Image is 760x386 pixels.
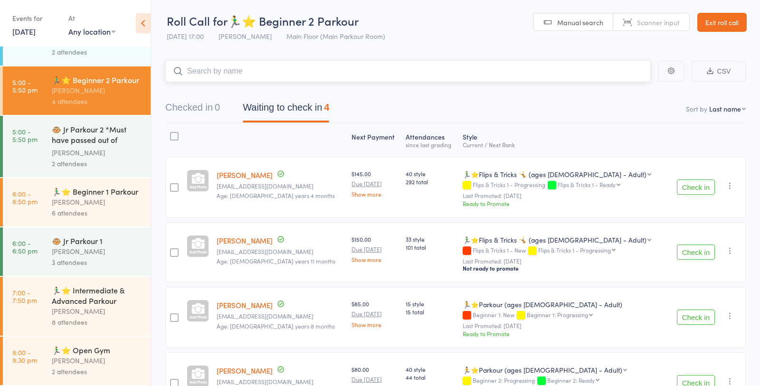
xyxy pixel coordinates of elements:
div: Flips & Tricks 1 - Progressing [538,247,611,253]
div: [PERSON_NAME] [52,355,142,366]
button: CSV [692,61,746,82]
a: Exit roll call [697,13,747,32]
div: 🏃⭐Parkour (ages [DEMOGRAPHIC_DATA] - Adult) [463,365,622,375]
div: [PERSON_NAME] [52,246,142,257]
a: 6:00 -6:50 pm🐵 Jr Parkour 1[PERSON_NAME]3 attendees [3,227,151,276]
div: At [68,10,115,26]
span: 15 total [406,308,455,316]
div: Last name [709,104,741,113]
div: 2 attendees [52,47,142,57]
span: Main Floor (Main Parkour Room) [286,31,385,41]
span: 15 style [406,300,455,308]
a: [PERSON_NAME] [217,235,273,245]
time: 5:00 - 5:50 pm [12,78,38,94]
a: 7:00 -7:50 pm🏃‍♂️⭐ Intermediate & Advanced Parkour[PERSON_NAME]8 attendees [3,277,151,336]
div: 2 attendees [52,158,142,169]
div: 6 attendees [52,207,142,218]
small: Due [DATE] [351,311,398,317]
a: 5:00 -5:50 pm🏃‍♂️⭐ Beginner 2 Parkour[PERSON_NAME]4 attendees [3,66,151,115]
span: Roll Call for [167,13,228,28]
small: Last Promoted: [DATE] [463,258,665,264]
small: April.morilon@gmail.com [217,378,344,385]
div: 🏃‍♂️⭐Flips & Tricks 🤸 (ages [DEMOGRAPHIC_DATA] - Adult) [463,235,646,245]
div: [PERSON_NAME] [52,197,142,207]
div: [PERSON_NAME] [52,306,142,317]
div: 🏃‍♂️⭐ Beginner 1 Parkour [52,186,142,197]
div: 0 [215,102,220,113]
a: [PERSON_NAME] [217,300,273,310]
span: 292 total [406,178,455,186]
time: 8:00 - 8:30 pm [12,348,37,364]
span: 40 style [406,365,455,373]
small: lindseyrosalie@gmail.com [217,313,344,320]
div: Next Payment [348,127,402,152]
div: Ready to Promote [463,330,665,338]
span: Age: [DEMOGRAPHIC_DATA] years 8 months [217,322,335,330]
div: Flips & Tricks 1 - Progressing [463,181,665,189]
small: emmajoy.1890@gmail.com [217,248,344,255]
div: Current / Next Rank [463,141,665,148]
div: Beginner 1: New [463,311,665,320]
a: 6:00 -6:50 pm🏃‍♂️⭐ Beginner 1 Parkour[PERSON_NAME]6 attendees [3,178,151,226]
a: 8:00 -8:30 pm🏃‍♂️⭐ Open Gym[PERSON_NAME]2 attendees [3,337,151,385]
div: 2 attendees [52,366,142,377]
div: 🐵 Jr Parkour 2 *Must have passed out of [PERSON_NAME] 1 [52,124,142,147]
a: [PERSON_NAME] [217,366,273,376]
div: $85.00 [351,300,398,327]
div: Beginner 2: Progressing [463,377,665,385]
input: Search by name [165,60,651,82]
button: Waiting to check in4 [243,97,329,122]
span: 🏃‍♂️⭐ Beginner 2 Parkour [228,13,359,28]
div: Events for [12,10,59,26]
span: [PERSON_NAME] [218,31,272,41]
button: Checked in0 [165,97,220,122]
time: 5:00 - 5:50 pm [12,128,38,143]
a: Show more [351,256,398,263]
small: Due [DATE] [351,246,398,253]
div: Ready to Promote [463,199,665,207]
button: Check in [677,245,715,260]
div: 4 [324,102,329,113]
div: 3 attendees [52,257,142,268]
span: Age: [DEMOGRAPHIC_DATA] years 4 months [217,191,335,199]
time: 7:00 - 7:50 pm [12,289,37,304]
small: Last Promoted: [DATE] [463,192,665,199]
small: Last Promoted: [DATE] [463,322,665,329]
span: 40 style [406,169,455,178]
div: Not ready to promote [463,264,665,272]
a: 5:00 -5:50 pm🐵 Jr Parkour 2 *Must have passed out of [PERSON_NAME] 1[PERSON_NAME]2 attendees [3,116,151,177]
small: Due [DATE] [351,376,398,383]
div: Flips & Tricks 1 - New [463,247,665,255]
div: 🐵 Jr Parkour 1 [52,235,142,246]
span: 101 total [406,243,455,251]
small: Due [DATE] [351,180,398,187]
div: Flips & Tricks 1 - Ready [558,181,616,188]
div: Beginner 1: Progressing [527,311,588,318]
div: 🏃‍♂️⭐ Intermediate & Advanced Parkour [52,285,142,306]
small: carleyky@gmail.com [217,183,344,189]
time: 6:00 - 6:50 pm [12,190,38,205]
div: 🏃⭐Parkour (ages [DEMOGRAPHIC_DATA] - Adult) [463,300,665,309]
span: Scanner input [637,18,680,27]
div: 4 attendees [52,96,142,107]
div: 🏃‍♂️⭐ Beginner 2 Parkour [52,75,142,85]
div: 8 attendees [52,317,142,328]
a: [PERSON_NAME] [217,170,273,180]
span: [DATE] 17:00 [167,31,204,41]
button: Check in [677,179,715,195]
div: [PERSON_NAME] [52,85,142,96]
span: 44 total [406,373,455,381]
div: $145.00 [351,169,398,197]
span: 33 style [406,235,455,243]
span: Manual search [557,18,603,27]
span: Age: [DEMOGRAPHIC_DATA] years 11 months [217,257,335,265]
div: Beginner 2: Ready [547,377,595,383]
div: [PERSON_NAME] [52,147,142,158]
div: Atten­dances [402,127,458,152]
a: [DATE] [12,26,36,37]
a: Show more [351,321,398,328]
button: Check in [677,310,715,325]
div: 🏃‍♂️⭐ Open Gym [52,345,142,355]
div: 🏃‍♂️⭐Flips & Tricks 🤸 (ages [DEMOGRAPHIC_DATA] - Adult) [463,169,646,179]
div: Any location [68,26,115,37]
